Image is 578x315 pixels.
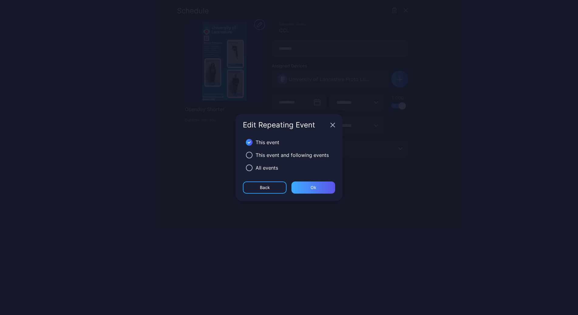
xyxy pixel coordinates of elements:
[256,139,279,146] div: This event
[256,151,329,159] div: This event and following events
[243,121,328,129] div: Edit Repeating Event
[256,164,278,171] div: All events
[243,181,287,194] button: Back
[291,181,335,194] button: Ok
[260,185,270,190] div: Back
[311,185,316,190] div: Ok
